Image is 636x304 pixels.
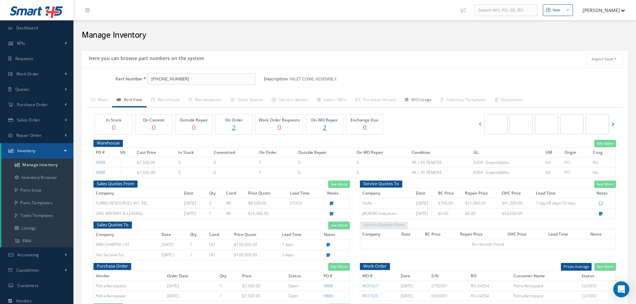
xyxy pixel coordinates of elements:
[534,188,595,198] th: Lead Time
[82,76,143,81] label: Part Number
[94,250,160,260] td: Yes Technik Fzc
[188,250,207,260] td: 1
[160,250,188,260] td: [DATE]
[469,281,512,291] td: RO-24254
[324,293,333,299] a: 9888
[15,86,29,92] span: Quotes
[135,158,176,168] td: $7,500.00
[257,122,301,132] p: 0
[97,122,130,132] p: 0
[410,168,471,178] td: AR | AS REMOVE
[414,188,436,198] th: Date
[569,121,575,127] img: IMG_0952-6.JPG
[1,143,73,159] a: Inventory
[240,271,287,281] th: Price
[414,198,436,209] td: [DATE]
[224,209,246,219] td: AR
[17,148,36,154] span: Inventory
[17,117,40,123] span: Sales Order
[232,240,280,250] td: $100,000.00
[257,168,296,178] td: 1
[96,160,105,165] a: 9888
[471,158,544,168] td: 6204 - Expendables
[322,271,350,281] th: PO #
[594,140,616,147] a: See More
[207,240,232,250] td: OH
[118,158,135,168] td: -
[112,93,147,107] a: Bird View
[286,291,321,301] td: Open
[160,240,188,250] td: [DATE]
[177,122,210,132] p: 0
[16,25,38,31] span: Dashboard
[471,168,544,178] td: 6204 - Expendables
[594,188,616,198] th: Notes
[257,147,296,158] th: On Order
[118,147,135,158] th: SN
[463,188,500,198] th: Repair Price
[137,118,170,122] h5: On Commit
[93,180,138,188] span: Sales Quotes From
[246,209,288,219] td: $15,000.00
[484,114,507,134] a: Preview
[226,93,267,107] a: Sales Quotes
[355,147,410,158] th: On WO Repair
[176,147,212,158] th: In Stock
[240,291,287,301] td: $7,500.00
[544,168,563,178] td: EA
[137,122,170,132] p: 0
[87,53,204,61] h5: Here you can browse part numbers on the system
[188,240,207,250] td: 1
[289,73,340,85] span: INLET COWL ASSEMBLY.
[218,281,240,291] td: 1
[535,114,558,134] a: Preview
[348,122,381,132] p: 0
[118,168,135,178] td: -
[177,118,210,122] h5: Outside Repair
[1,209,73,222] a: Tasks Templates
[296,147,354,158] th: Outside Repair
[511,291,580,301] td: Petra Aerospace
[399,291,429,301] td: [DATE]
[436,93,491,107] a: Inventory Templates
[94,240,160,250] td: AIRX CHARTER LTD
[429,291,468,301] td: 0393001
[471,147,544,158] th: GL
[264,76,288,81] label: Description
[1,222,73,235] a: Listings
[613,281,629,297] div: Open Intercom Messenger
[580,281,616,291] td: CLOSED
[188,229,207,239] th: Qty
[348,118,381,122] h5: Exchange Due
[217,118,250,122] h5: On Order
[436,209,463,219] td: $0.00
[511,281,580,291] td: Petra Aerospace
[505,229,546,239] th: OHC Price
[246,188,288,198] th: Price Quote
[360,229,399,239] th: Company
[500,209,534,219] td: $53,000.00
[469,291,512,301] td: RO-24254
[360,188,414,198] th: Company
[212,158,257,168] td: 0
[1,235,73,247] a: RMA
[469,271,512,281] th: RO
[328,263,350,271] a: See More
[1,197,73,209] a: Parts Templates
[17,40,25,46] span: KPIs
[182,198,207,209] td: [DATE]
[135,168,176,178] td: $7,500.00
[176,158,212,168] td: 0
[591,147,616,158] th: Cnsg
[212,147,257,158] th: Committed
[576,4,625,17] button: [PERSON_NAME]
[182,209,207,219] td: [DATE]
[362,283,378,289] a: WO1627
[591,158,616,168] td: No
[360,239,616,249] td: No records found
[94,188,182,198] th: Company
[308,122,341,132] a: 2
[15,56,33,61] span: Requests
[463,209,500,219] td: $0.00
[82,30,628,40] h2: Manage Inventory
